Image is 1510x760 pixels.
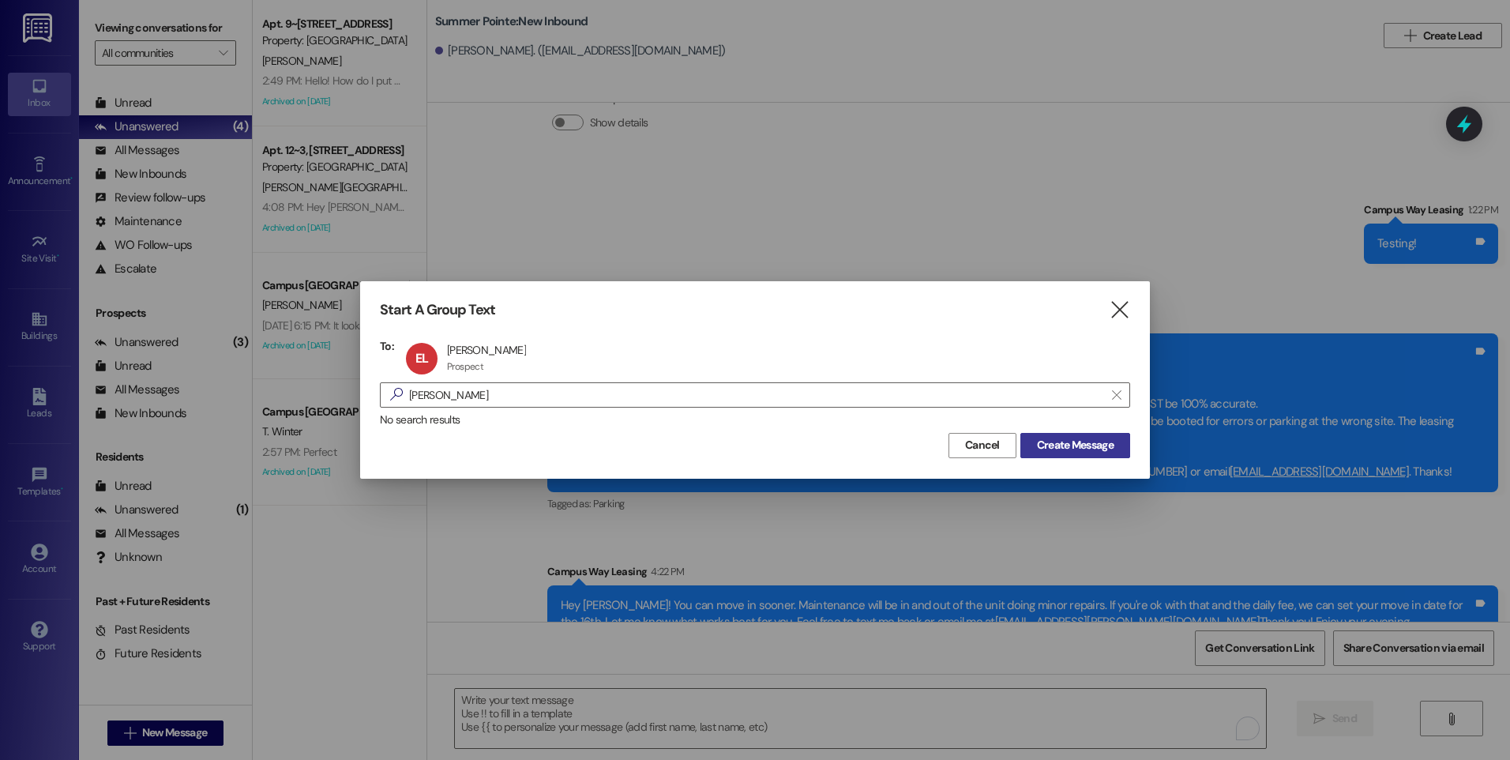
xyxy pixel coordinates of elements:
[380,339,394,353] h3: To:
[380,412,1130,428] div: No search results
[415,350,428,367] span: EL
[1112,389,1121,401] i: 
[1020,433,1130,458] button: Create Message
[1109,302,1130,318] i: 
[447,360,483,373] div: Prospect
[447,343,526,357] div: [PERSON_NAME]
[1037,437,1114,453] span: Create Message
[948,433,1016,458] button: Cancel
[965,437,1000,453] span: Cancel
[1104,383,1129,407] button: Clear text
[409,384,1104,406] input: Search for any contact or apartment
[380,301,495,319] h3: Start A Group Text
[384,386,409,403] i: 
